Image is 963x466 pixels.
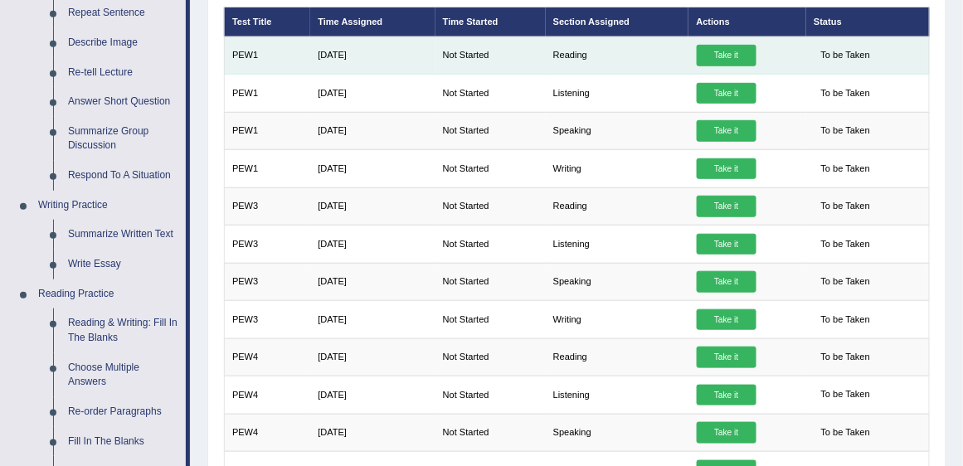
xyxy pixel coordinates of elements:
a: Take it [697,196,756,217]
td: PEW1 [224,150,310,187]
td: Not Started [435,226,546,263]
td: Not Started [435,301,546,338]
td: Speaking [546,112,689,149]
td: PEW1 [224,36,310,74]
th: Actions [688,7,806,36]
a: Reading & Writing: Fill In The Blanks [61,308,186,352]
td: Not Started [435,150,546,187]
th: Status [806,7,930,36]
span: To be Taken [814,45,877,66]
a: Take it [697,422,756,444]
td: Reading [546,36,689,74]
span: To be Taken [814,83,877,104]
td: PEW3 [224,301,310,338]
td: Speaking [546,414,689,451]
a: Choose Multiple Answers [61,353,186,397]
a: Take it [697,271,756,293]
span: To be Taken [814,158,877,180]
td: PEW1 [224,75,310,112]
td: [DATE] [310,263,435,300]
span: To be Taken [814,120,877,142]
td: [DATE] [310,36,435,74]
td: Speaking [546,263,689,300]
td: Writing [546,301,689,338]
a: Fill In The Blanks [61,427,186,457]
a: Re-tell Lecture [61,58,186,88]
td: PEW3 [224,187,310,225]
a: Take it [697,45,756,66]
a: Re-order Paragraphs [61,397,186,427]
span: To be Taken [814,271,877,293]
a: Take it [697,83,756,104]
a: Take it [697,120,756,142]
span: To be Taken [814,422,877,444]
td: Not Started [435,263,546,300]
a: Writing Practice [31,191,186,221]
a: Write Essay [61,250,186,279]
span: To be Taken [814,347,877,368]
th: Test Title [224,7,310,36]
a: Respond To A Situation [61,161,186,191]
td: [DATE] [310,226,435,263]
a: Take it [697,309,756,331]
a: Take it [697,158,756,180]
td: Listening [546,226,689,263]
td: Not Started [435,414,546,451]
td: PEW3 [224,226,310,263]
th: Time Assigned [310,7,435,36]
td: PEW1 [224,112,310,149]
span: To be Taken [814,309,877,331]
td: PEW4 [224,414,310,451]
a: Answer Short Question [61,87,186,117]
td: Not Started [435,338,546,376]
a: Take it [697,347,756,368]
span: To be Taken [814,234,877,255]
td: Listening [546,376,689,414]
td: [DATE] [310,187,435,225]
td: Not Started [435,376,546,414]
a: Summarize Written Text [61,220,186,250]
a: Take it [697,385,756,406]
td: [DATE] [310,376,435,414]
td: Not Started [435,112,546,149]
td: Not Started [435,187,546,225]
td: PEW4 [224,338,310,376]
td: Listening [546,75,689,112]
td: Writing [546,150,689,187]
th: Time Started [435,7,546,36]
td: Reading [546,187,689,225]
span: To be Taken [814,385,877,406]
td: PEW4 [224,376,310,414]
td: [DATE] [310,301,435,338]
a: Describe Image [61,28,186,58]
a: Take it [697,234,756,255]
td: [DATE] [310,75,435,112]
span: To be Taken [814,196,877,217]
td: Reading [546,338,689,376]
a: Summarize Group Discussion [61,117,186,161]
td: Not Started [435,36,546,74]
td: [DATE] [310,414,435,451]
td: PEW3 [224,263,310,300]
td: [DATE] [310,112,435,149]
td: Not Started [435,75,546,112]
a: Reading Practice [31,279,186,309]
th: Section Assigned [546,7,689,36]
td: [DATE] [310,150,435,187]
td: [DATE] [310,338,435,376]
